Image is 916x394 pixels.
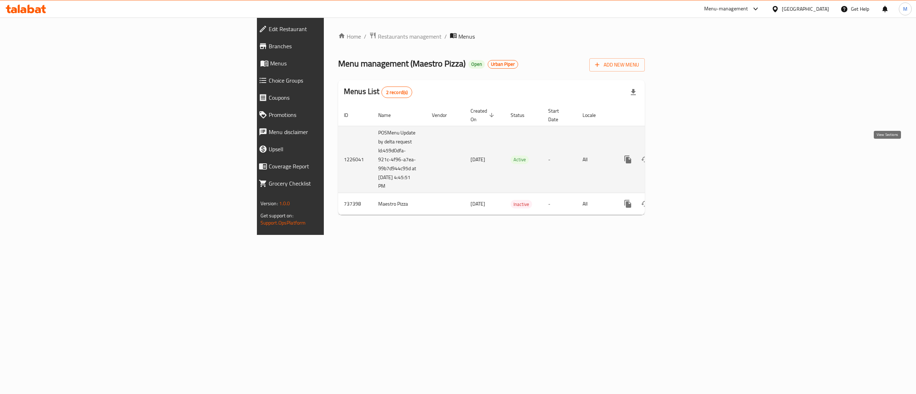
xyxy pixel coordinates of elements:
[782,5,829,13] div: [GEOGRAPHIC_DATA]
[260,199,278,208] span: Version:
[269,93,404,102] span: Coupons
[595,60,639,69] span: Add New Menu
[253,175,410,192] a: Grocery Checklist
[344,111,357,119] span: ID
[338,104,694,215] table: enhanced table
[253,38,410,55] a: Branches
[625,84,642,101] div: Export file
[468,60,485,69] div: Open
[511,200,532,208] span: Inactive
[253,141,410,158] a: Upsell
[253,55,410,72] a: Menus
[471,155,485,164] span: [DATE]
[260,218,306,227] a: Support.OpsPlatform
[253,106,410,123] a: Promotions
[344,86,412,98] h2: Menus List
[511,111,534,119] span: Status
[542,126,577,193] td: -
[269,128,404,136] span: Menu disclaimer
[378,111,400,119] span: Name
[637,195,654,212] button: Change Status
[269,179,404,188] span: Grocery Checklist
[270,59,404,68] span: Menus
[589,58,645,72] button: Add New Menu
[253,89,410,106] a: Coupons
[704,5,748,13] div: Menu-management
[468,61,485,67] span: Open
[260,211,293,220] span: Get support on:
[471,107,496,124] span: Created On
[382,89,412,96] span: 2 record(s)
[269,42,404,50] span: Branches
[619,195,637,212] button: more
[269,25,404,33] span: Edit Restaurant
[279,199,290,208] span: 1.0.0
[253,158,410,175] a: Coverage Report
[619,151,637,168] button: more
[614,104,694,126] th: Actions
[253,20,410,38] a: Edit Restaurant
[903,5,907,13] span: M
[548,107,568,124] span: Start Date
[637,151,654,168] button: Change Status
[577,193,614,215] td: All
[511,156,529,164] span: Active
[471,199,485,208] span: [DATE]
[253,123,410,141] a: Menu disclaimer
[269,76,404,85] span: Choice Groups
[577,126,614,193] td: All
[269,162,404,171] span: Coverage Report
[253,72,410,89] a: Choice Groups
[444,32,447,41] li: /
[488,61,518,67] span: Urban Piper
[542,193,577,215] td: -
[338,32,645,41] nav: breadcrumb
[583,111,605,119] span: Locale
[269,145,404,153] span: Upsell
[432,111,456,119] span: Vendor
[269,110,404,119] span: Promotions
[458,32,475,41] span: Menus
[381,87,413,98] div: Total records count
